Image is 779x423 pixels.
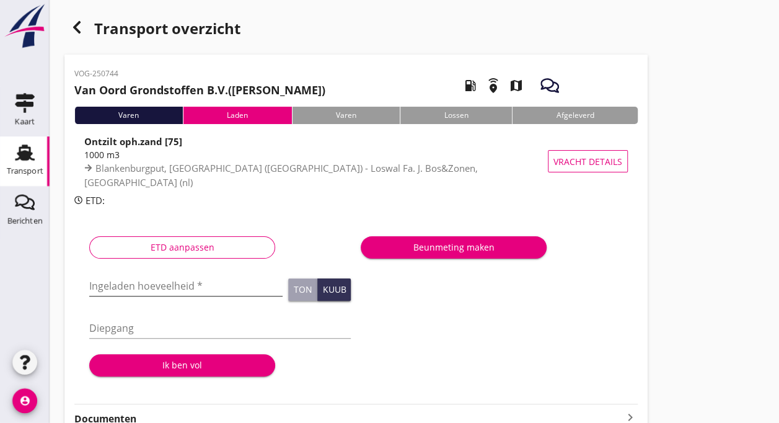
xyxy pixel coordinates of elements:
div: Transport overzicht [64,15,648,45]
div: Laden [183,107,292,124]
button: Ton [288,278,317,301]
div: Ik ben vol [99,358,265,372]
span: ETD: [86,194,105,207]
button: Ik ben vol [89,354,275,376]
input: Ingeladen hoeveelheid * [89,276,283,296]
div: Beunmeting maken [371,241,537,254]
i: local_gas_station [453,68,488,103]
div: Kuub [322,285,346,294]
div: Transport [7,167,43,175]
a: Ontzilt oph.zand [75]1000 m3Blankenburgput, [GEOGRAPHIC_DATA] ([GEOGRAPHIC_DATA]) - Loswal Fa. J.... [74,134,638,189]
input: Diepgang [89,318,351,338]
img: logo-small.a267ee39.svg [2,3,47,49]
div: Ton [293,285,312,294]
div: ETD aanpassen [100,241,265,254]
span: Blankenburgput, [GEOGRAPHIC_DATA] ([GEOGRAPHIC_DATA]) - Loswal Fa. J. Bos&Zonen, [GEOGRAPHIC_DATA... [84,162,478,189]
div: Varen [292,107,400,124]
div: Berichten [7,216,43,225]
strong: Ontzilt oph.zand [75] [84,135,182,148]
button: Vracht details [548,150,628,172]
button: ETD aanpassen [89,236,275,259]
strong: Van Oord Grondstoffen B.V. [74,82,228,97]
h2: ([PERSON_NAME]) [74,82,325,99]
i: emergency_share [476,68,511,103]
div: Kaart [15,117,35,125]
i: account_circle [12,388,37,413]
div: Varen [74,107,183,124]
p: VOG-250744 [74,68,325,79]
i: map [498,68,533,103]
div: Afgeleverd [512,107,638,124]
div: Lossen [400,107,512,124]
button: Beunmeting maken [361,236,547,259]
div: 1000 m3 [84,148,553,161]
button: Kuub [317,278,351,301]
span: Vracht details [553,155,622,168]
